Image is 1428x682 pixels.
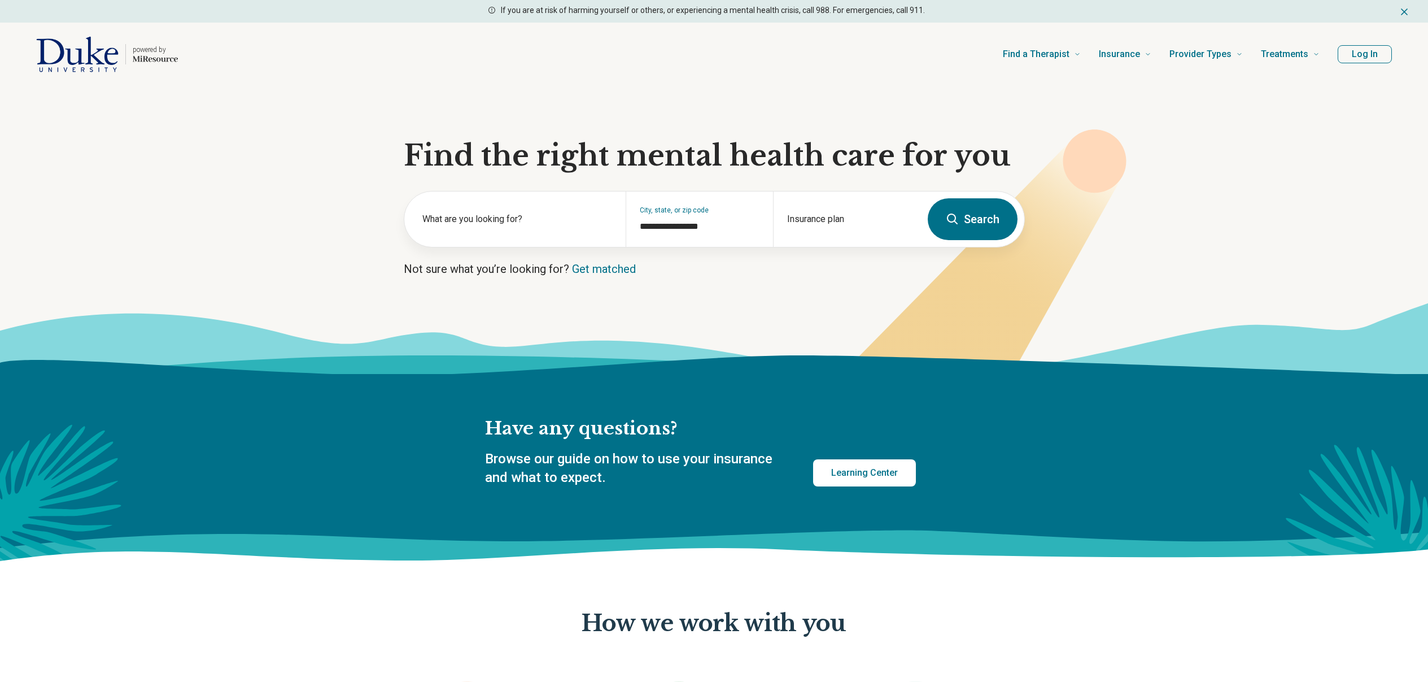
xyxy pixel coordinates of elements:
a: Insurance [1099,32,1151,77]
a: Learning Center [813,459,916,486]
h2: Have any questions? [485,417,916,441]
span: Treatments [1261,46,1308,62]
label: What are you looking for? [422,212,612,226]
a: Treatments [1261,32,1320,77]
p: Browse our guide on how to use your insurance and what to expect. [485,450,786,488]
a: Provider Types [1169,32,1243,77]
p: How we work with you [582,611,846,637]
a: Get matched [572,262,636,276]
a: Find a Therapist [1003,32,1081,77]
span: Find a Therapist [1003,46,1069,62]
h1: Find the right mental health care for you [404,139,1025,173]
span: Provider Types [1169,46,1232,62]
button: Search [928,198,1017,240]
p: powered by [133,45,178,54]
a: Home page [36,36,178,72]
p: Not sure what you’re looking for? [404,261,1025,277]
p: If you are at risk of harming yourself or others, or experiencing a mental health crisis, call 98... [501,5,925,16]
button: Log In [1338,45,1392,63]
button: Dismiss [1399,5,1410,18]
span: Insurance [1099,46,1140,62]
